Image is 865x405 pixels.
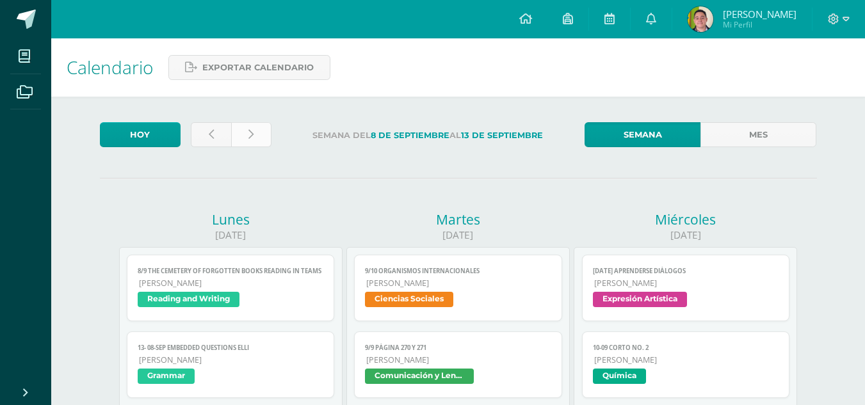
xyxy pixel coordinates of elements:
span: Exportar calendario [202,56,314,79]
span: Expresión Artística [593,292,687,307]
span: Grammar [138,369,195,384]
div: [DATE] [119,228,343,242]
a: 9/10 Organismos Internacionales[PERSON_NAME]Ciencias Sociales [354,255,562,321]
a: Hoy [100,122,181,147]
a: 9/9 Página 270 y 271[PERSON_NAME]Comunicación y Lenguaje [354,331,562,398]
a: Semana [585,122,700,147]
span: [PERSON_NAME] [366,354,551,365]
span: [PERSON_NAME] [594,278,779,289]
a: 8/9 The Cemetery of Forgotten books reading in TEAMS[PERSON_NAME]Reading and Writing [127,255,335,321]
span: Química [593,369,646,384]
div: Miércoles [574,210,797,228]
a: 13- 08-sep Embedded questions ELLI[PERSON_NAME]Grammar [127,331,335,398]
span: Calendario [67,55,153,79]
span: Mi Perfil [723,19,796,30]
a: 10-09 CORTO No. 2[PERSON_NAME]Química [582,331,790,398]
span: [PERSON_NAME] [723,8,796,20]
strong: 13 de Septiembre [461,131,543,140]
img: 2ac621d885da50cde50dcbe7d88617bc.png [688,6,713,32]
span: [PERSON_NAME] [139,354,324,365]
div: [DATE] [574,228,797,242]
div: Martes [346,210,570,228]
div: Lunes [119,210,343,228]
span: Ciencias Sociales [365,292,453,307]
span: Reading and Writing [138,292,239,307]
span: [PERSON_NAME] [139,278,324,289]
span: 8/9 The Cemetery of Forgotten books reading in TEAMS [138,267,324,275]
div: [DATE] [346,228,570,242]
a: [DATE] Aprenderse diálogos[PERSON_NAME]Expresión Artística [582,255,790,321]
span: [PERSON_NAME] [594,354,779,365]
span: 9/9 Página 270 y 271 [365,344,551,352]
a: Exportar calendario [168,55,330,80]
span: 9/10 Organismos Internacionales [365,267,551,275]
span: Comunicación y Lenguaje [365,369,474,384]
a: Mes [700,122,816,147]
label: Semana del al [282,122,574,148]
span: 10-09 CORTO No. 2 [593,344,779,352]
strong: 8 de Septiembre [371,131,449,140]
span: 13- 08-sep Embedded questions ELLI [138,344,324,352]
span: [DATE] Aprenderse diálogos [593,267,779,275]
span: [PERSON_NAME] [366,278,551,289]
